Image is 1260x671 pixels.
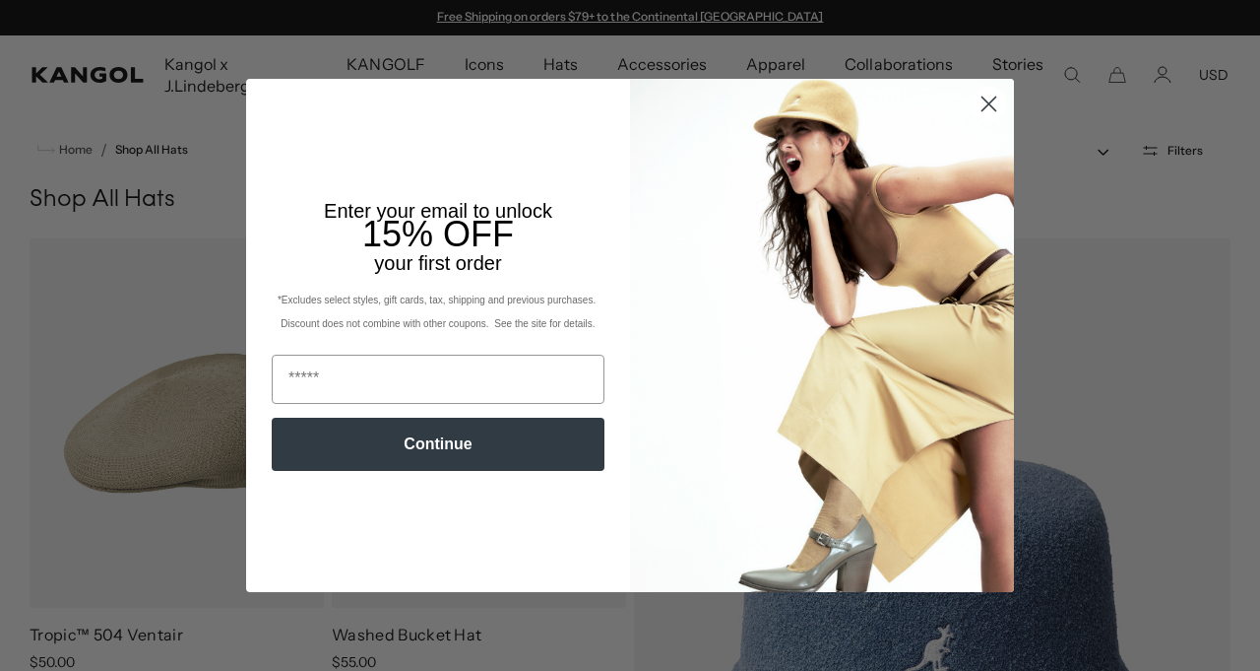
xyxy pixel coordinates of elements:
button: Continue [272,418,604,471]
span: 15% OFF [362,214,514,254]
span: *Excludes select styles, gift cards, tax, shipping and previous purchases. Discount does not comb... [278,295,598,329]
span: your first order [374,252,501,274]
span: Enter your email to unlock [324,200,552,222]
button: Close dialog [972,87,1006,121]
input: Email [272,355,604,404]
img: 93be19ad-e773-4382-80b9-c9d740c9197f.jpeg [630,79,1014,591]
